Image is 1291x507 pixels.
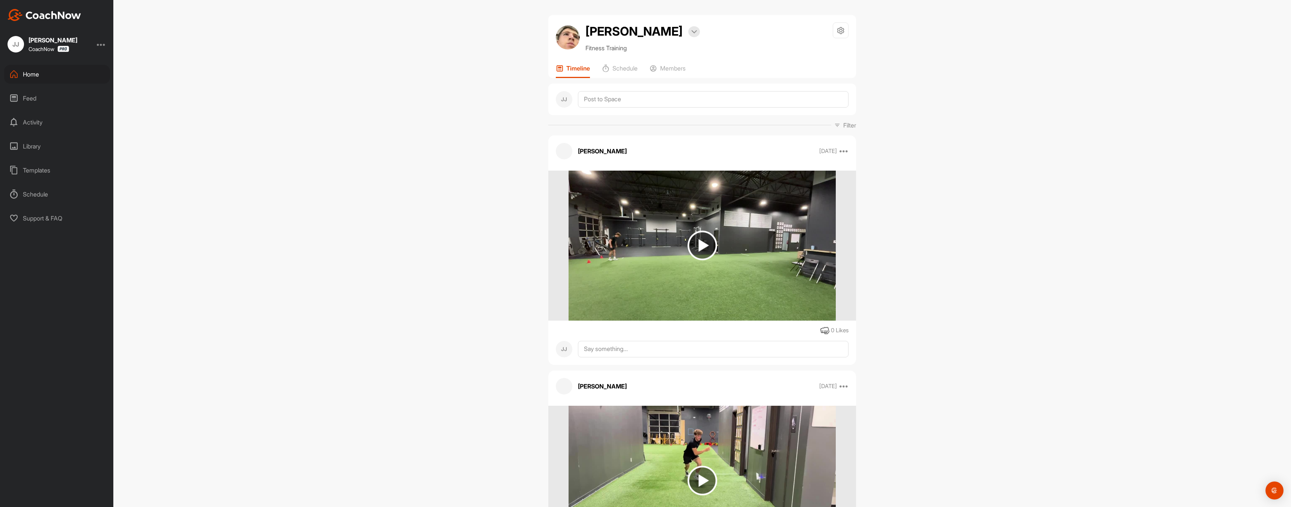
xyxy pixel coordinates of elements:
[819,382,837,390] p: [DATE]
[8,36,24,52] div: JJ
[585,22,683,40] h2: [PERSON_NAME]
[688,231,717,260] img: play
[556,91,572,108] div: JJ
[29,46,69,52] div: CoachNow
[4,185,110,204] div: Schedule
[556,341,572,357] div: JJ
[691,30,697,34] img: arrow-down
[57,46,69,52] img: CoachNow Pro
[612,64,638,72] p: Schedule
[4,65,110,84] div: Home
[660,64,686,72] p: Members
[1265,481,1283,499] div: Open Intercom Messenger
[29,37,77,43] div: [PERSON_NAME]
[4,113,110,132] div: Activity
[819,147,837,155] p: [DATE]
[8,9,81,21] img: CoachNow
[843,121,856,130] p: Filter
[556,25,580,49] img: avatar
[4,209,110,228] div: Support & FAQ
[4,161,110,180] div: Templates
[585,43,700,52] p: Fitness Training
[578,382,627,391] p: [PERSON_NAME]
[4,137,110,156] div: Library
[4,89,110,108] div: Feed
[569,171,835,321] img: media
[566,64,590,72] p: Timeline
[831,326,849,335] div: 0 Likes
[578,147,627,156] p: [PERSON_NAME]
[688,466,717,495] img: play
